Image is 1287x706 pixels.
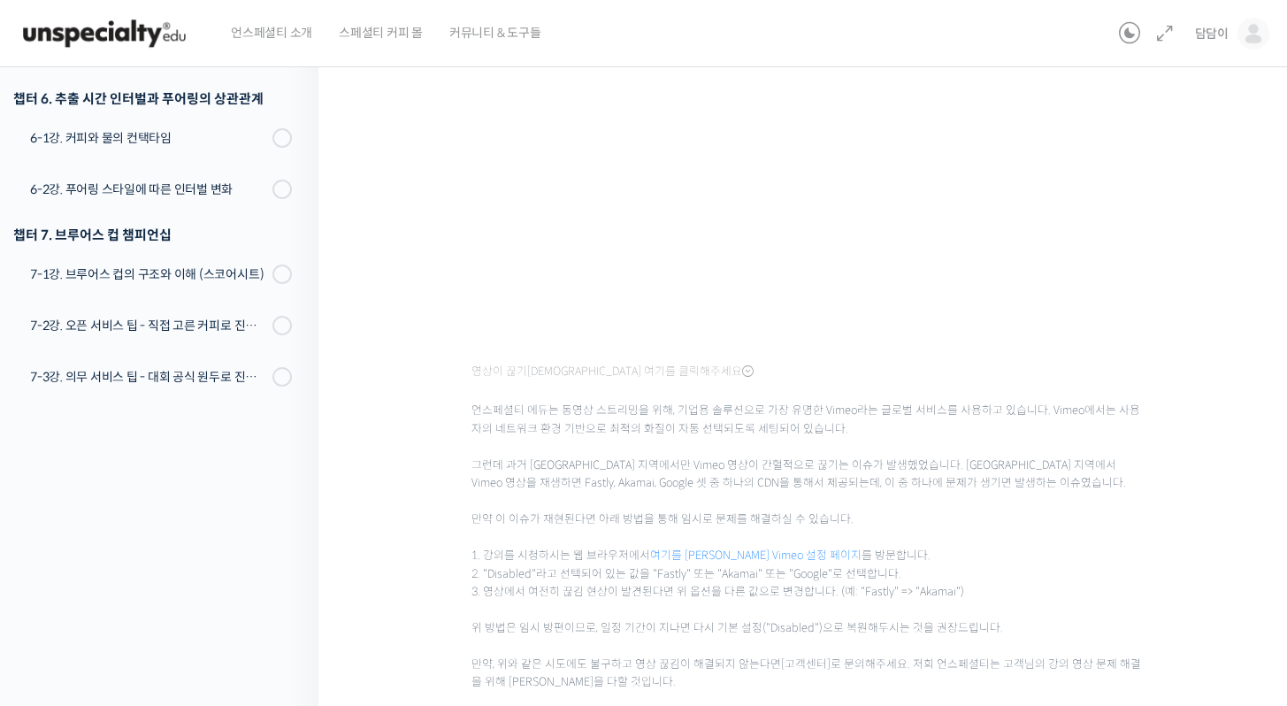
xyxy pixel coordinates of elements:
span: 담담이 [1195,26,1229,42]
div: 7-2강. 오픈 서비스 팁 - 직접 고른 커피로 진행하는 시연 [30,316,267,335]
a: 여기를 [PERSON_NAME] Vimeo 설정 페이지 [650,549,862,563]
div: 7-1강. 브루어스 컵의 구조와 이해 (스코어시트) [30,265,267,284]
div: 6-2강. 푸어링 스타일에 따른 인터벌 변화 [30,180,267,199]
span: 대화 [162,587,183,601]
span: [고객센터] [781,657,831,671]
a: 설정 [228,559,340,603]
div: 챕터 6. 추출 시간 인터벌과 푸어링의 상관관계 [13,87,292,111]
span: 홈 [56,586,66,600]
div: 6-1강. 커피와 물의 컨택타임 [30,128,267,148]
span: 설정 [273,586,295,600]
div: 7-3강. 의무 서비스 팁 - 대회 공식 원두로 진행하는 시연 [30,367,267,387]
span: 언스페셜티 에듀는 동영상 스트리밍을 위해, 기업용 솔루션으로 가장 유명한 Vimeo라는 글로벌 서비스를 사용하고 있습니다. Vimeo에서는 사용자의 네트워크 환경 기반으로 최... [471,384,1144,692]
a: 대화 [117,559,228,603]
a: 홈 [5,559,117,603]
span: 영상이 끊기[DEMOGRAPHIC_DATA] 여기를 클릭해주세요 [471,365,754,379]
div: 챕터 7. 브루어스 컵 챔피언십 [13,223,292,247]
